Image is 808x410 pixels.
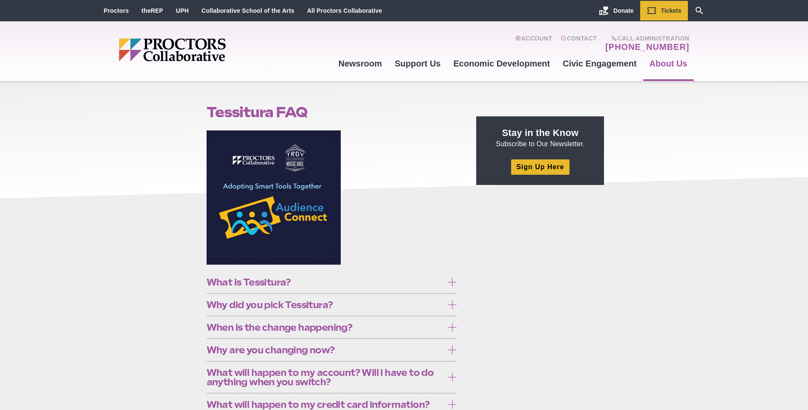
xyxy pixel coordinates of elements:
span: What is Tessitura? [207,277,444,287]
span: When is the change happening? [207,323,444,332]
span: Tickets [661,7,681,14]
span: Why did you pick Tessitura? [207,300,444,309]
a: All Proctors Collaborative [307,7,382,14]
a: Economic Development [447,52,557,75]
a: theREP [141,7,163,14]
span: What will happen to my account? Will I have to do anything when you switch? [207,368,444,387]
a: About Us [643,52,694,75]
strong: Stay in the Know [502,127,579,138]
span: Donate [613,7,633,14]
a: Sign Up Here [511,159,569,174]
a: Civic Engagement [556,52,643,75]
span: Call Administration [603,35,689,42]
a: Account [515,35,552,52]
a: Donate [592,1,640,20]
a: Tickets [640,1,688,20]
a: Support Us [388,52,447,75]
a: Collaborative School of the Arts [201,7,294,14]
a: [PHONE_NUMBER] [605,42,689,52]
span: What will happen to my credit card information? [207,400,444,409]
a: UPH [176,7,189,14]
img: Proctors logo [119,38,291,61]
p: Subscribe to Our Newsletter. [486,127,594,149]
span: Why are you changing now? [207,345,444,355]
a: Proctors [104,7,129,14]
a: Search [688,1,711,20]
h1: Tessitura FAQ [207,104,457,120]
a: Newsroom [332,52,388,75]
a: Contact [561,35,597,52]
